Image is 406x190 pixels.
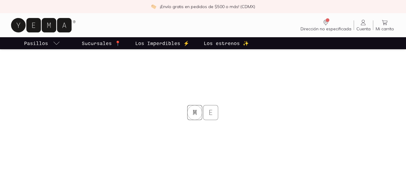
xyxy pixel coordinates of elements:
[81,37,122,49] a: Sucursales 📍
[298,19,354,32] a: Dirección no especificada
[204,40,249,47] p: Los estrenos ✨
[24,40,48,47] p: Pasillos
[134,37,191,49] a: Los Imperdibles ⚡️
[82,40,121,47] p: Sucursales 📍
[23,37,61,49] a: pasillo-todos-link
[187,105,202,120] span: M
[376,26,394,32] span: Mi carrito
[354,19,373,32] a: Cuenta
[301,26,351,32] span: Dirección no especificada
[160,4,255,10] p: ¡Envío gratis en pedidos de $500 o más! (CDMX)
[151,4,156,9] img: check
[356,26,371,32] span: Cuenta
[373,19,396,32] a: Mi carrito
[203,37,250,49] a: Los estrenos ✨
[135,40,189,47] p: Los Imperdibles ⚡️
